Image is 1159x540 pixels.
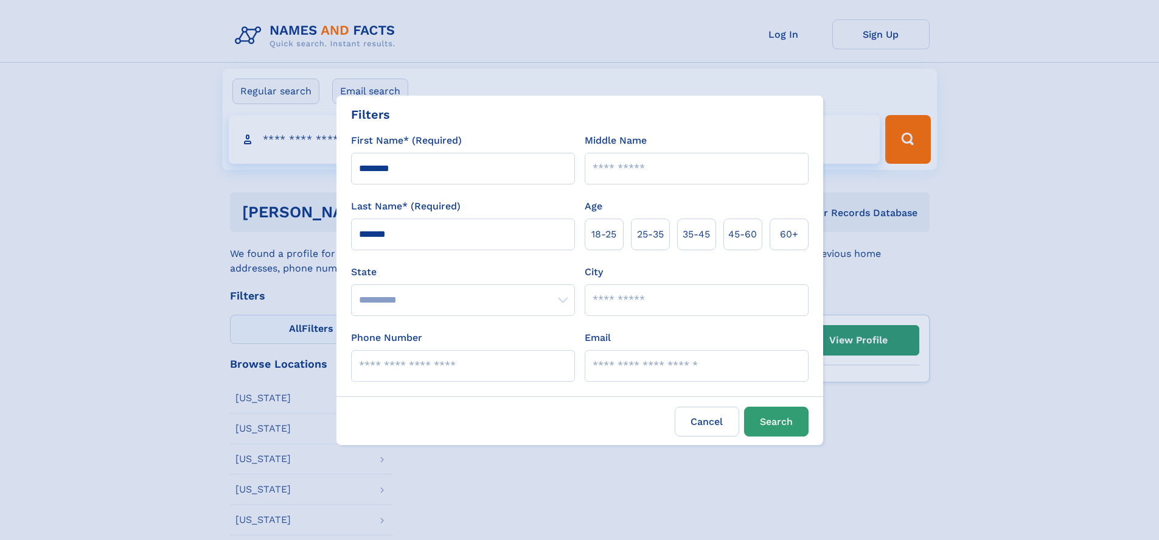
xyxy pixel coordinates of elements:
[351,265,575,279] label: State
[780,227,798,242] span: 60+
[675,407,739,437] label: Cancel
[585,199,602,214] label: Age
[351,331,422,345] label: Phone Number
[585,331,611,345] label: Email
[351,199,461,214] label: Last Name* (Required)
[591,227,616,242] span: 18‑25
[585,265,603,279] label: City
[683,227,710,242] span: 35‑45
[744,407,809,437] button: Search
[637,227,664,242] span: 25‑35
[351,105,390,124] div: Filters
[585,133,647,148] label: Middle Name
[728,227,757,242] span: 45‑60
[351,133,462,148] label: First Name* (Required)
